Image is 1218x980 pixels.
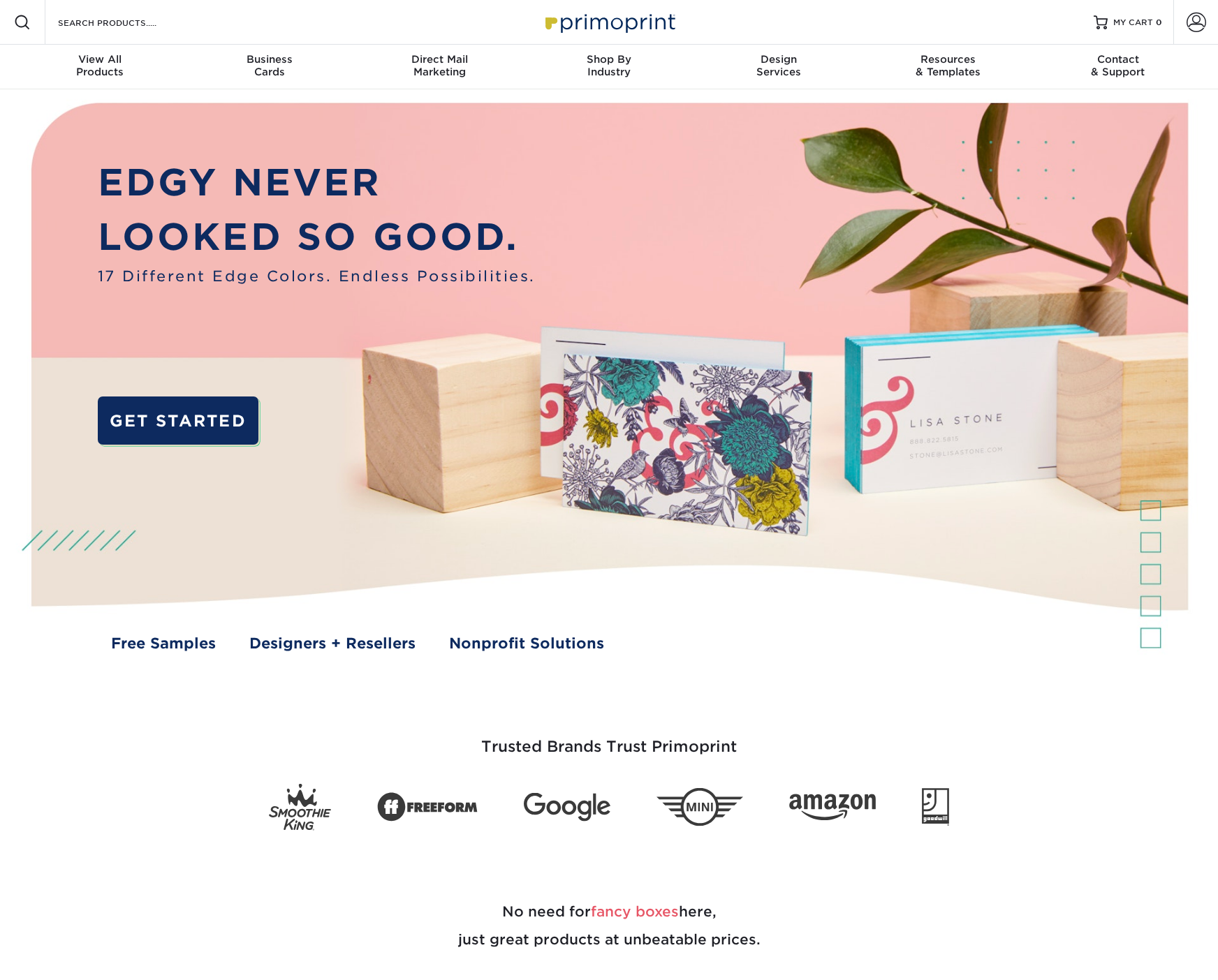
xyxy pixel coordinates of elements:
[524,45,694,89] a: Shop ByIndustry
[1033,45,1203,89] a: Contact& Support
[98,265,536,287] span: 17 Different Edge Colors. Endless Possibilities.
[863,53,1033,78] div: & Templates
[185,45,355,89] a: BusinessCards
[1033,53,1203,78] div: & Support
[355,53,524,78] div: Marketing
[1113,17,1153,29] span: MY CART
[922,788,949,826] img: Goodwill
[539,7,679,37] img: Primoprint
[863,45,1033,89] a: Resources& Templates
[15,53,185,66] span: View All
[524,53,694,78] div: Industry
[524,53,694,66] span: Shop By
[185,53,355,78] div: Cards
[249,632,416,654] a: Designers + Resellers
[863,53,1033,66] span: Resources
[591,903,679,920] span: fancy boxes
[789,794,876,821] img: Amazon
[185,53,355,66] span: Business
[694,45,863,89] a: DesignServices
[98,210,536,265] p: LOOKED SO GOOD.
[355,45,524,89] a: Direct MailMarketing
[694,53,863,66] span: Design
[98,396,259,445] a: GET STARTED
[524,793,610,822] img: Google
[200,704,1018,773] h3: Trusted Brands Trust Primoprint
[15,53,185,78] div: Products
[3,937,119,975] iframe: Google Customer Reviews
[449,632,604,654] a: Nonprofit Solutions
[377,785,478,830] img: Freeform
[656,788,743,826] img: Mini
[1156,17,1162,27] span: 0
[15,45,185,89] a: View AllProducts
[694,53,863,78] div: Services
[269,784,331,831] img: Smoothie King
[57,14,193,31] input: SEARCH PRODUCTS.....
[111,632,216,654] a: Free Samples
[1033,53,1203,66] span: Contact
[355,53,524,66] span: Direct Mail
[98,156,536,210] p: EDGY NEVER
